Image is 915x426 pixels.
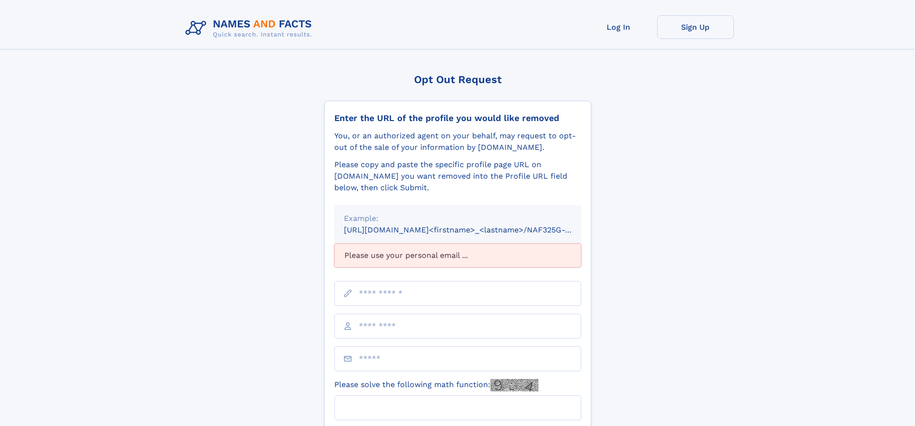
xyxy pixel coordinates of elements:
div: Enter the URL of the profile you would like removed [334,113,581,123]
a: Sign Up [657,15,734,39]
label: Please solve the following math function: [334,379,538,391]
div: Please copy and paste the specific profile page URL on [DOMAIN_NAME] you want removed into the Pr... [334,159,581,194]
a: Log In [580,15,657,39]
div: Opt Out Request [324,73,591,85]
div: You, or an authorized agent on your behalf, may request to opt-out of the sale of your informatio... [334,130,581,153]
small: [URL][DOMAIN_NAME]<firstname>_<lastname>/NAF325G-xxxxxxxx [344,225,599,234]
img: Logo Names and Facts [182,15,320,41]
div: Please use your personal email ... [334,243,581,268]
div: Example: [344,213,572,224]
